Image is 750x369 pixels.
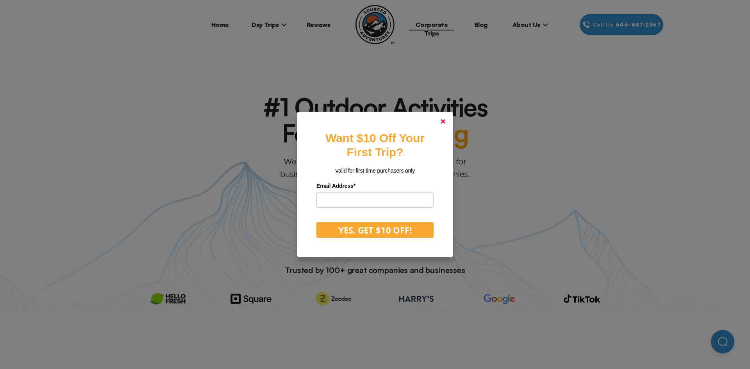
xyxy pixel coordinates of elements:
[434,112,452,131] a: Close
[316,180,434,192] label: Email Address
[325,132,424,159] strong: Want $10 Off Your First Trip?
[335,168,415,174] span: Valid for first time purchasers only
[316,222,434,238] button: YES, GET $10 OFF!
[354,183,355,189] span: Required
